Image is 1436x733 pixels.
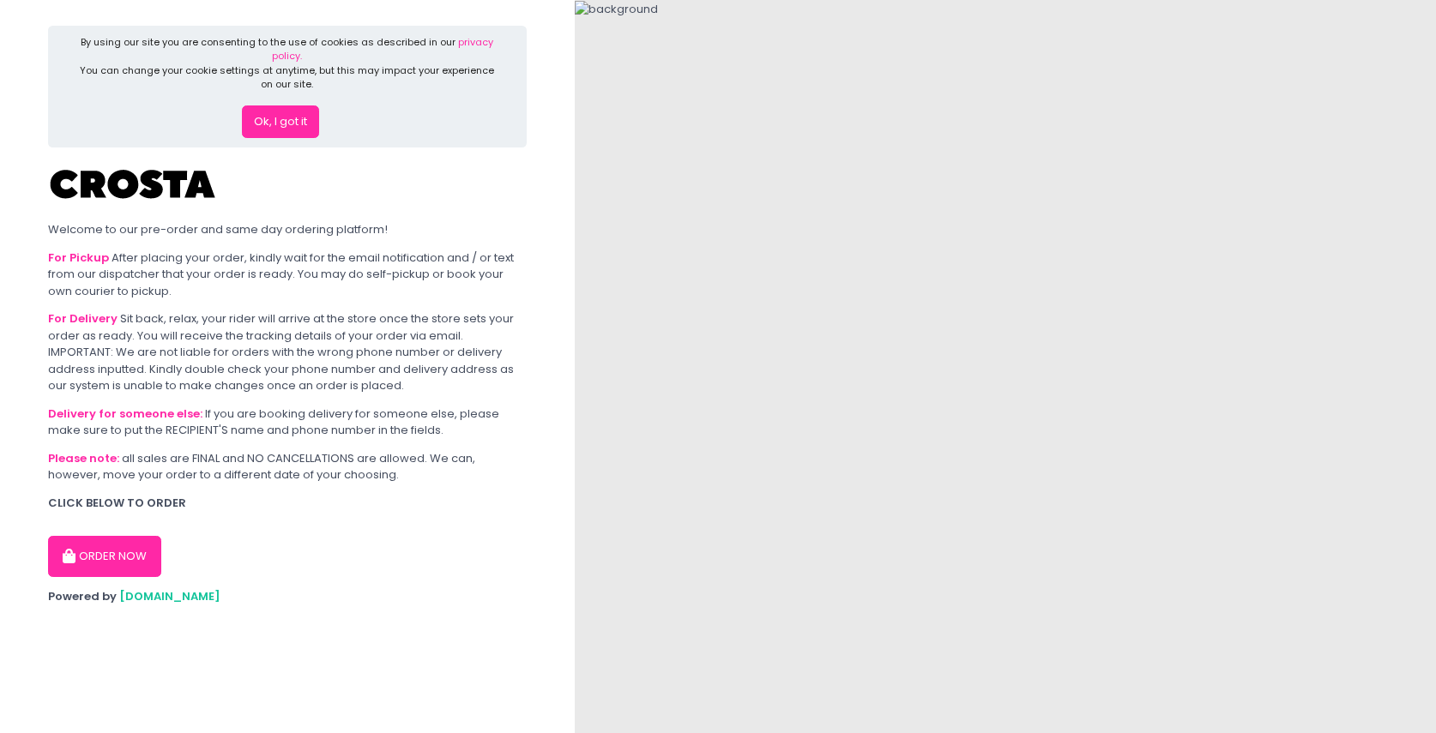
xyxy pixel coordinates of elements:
[48,310,527,394] div: Sit back, relax, your rider will arrive at the store once the store sets your order as ready. You...
[48,310,118,327] b: For Delivery
[242,105,319,138] button: Ok, I got it
[48,450,119,466] b: Please note:
[48,159,220,210] img: Crosta Pizzeria
[48,495,527,512] div: CLICK BELOW TO ORDER
[272,35,493,63] a: privacy policy.
[48,588,527,605] div: Powered by
[119,588,220,604] a: [DOMAIN_NAME]
[48,249,527,300] div: After placing your order, kindly wait for the email notification and / or text from our dispatche...
[77,35,498,92] div: By using our site you are consenting to the use of cookies as described in our You can change you...
[48,536,161,577] button: ORDER NOW
[48,406,202,422] b: Delivery for someone else:
[48,249,109,266] b: For Pickup
[575,1,658,18] img: background
[48,221,527,238] div: Welcome to our pre-order and same day ordering platform!
[48,406,527,439] div: If you are booking delivery for someone else, please make sure to put the RECIPIENT'S name and ph...
[48,450,527,484] div: all sales are FINAL and NO CANCELLATIONS are allowed. We can, however, move your order to a diffe...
